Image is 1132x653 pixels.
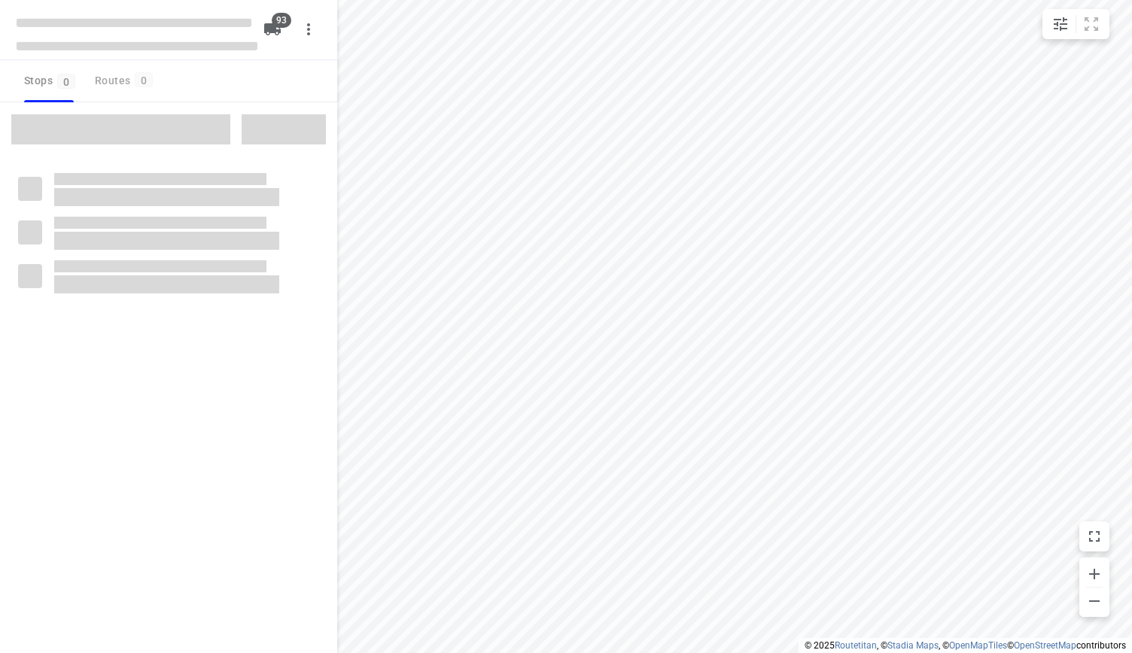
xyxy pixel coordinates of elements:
a: OpenStreetMap [1014,640,1076,651]
li: © 2025 , © , © © contributors [805,640,1126,651]
button: Map settings [1045,9,1076,39]
a: Routetitan [835,640,877,651]
div: small contained button group [1042,9,1109,39]
a: OpenMapTiles [949,640,1007,651]
a: Stadia Maps [887,640,939,651]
